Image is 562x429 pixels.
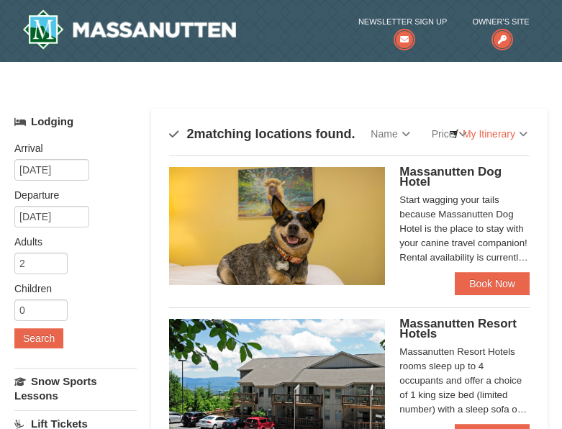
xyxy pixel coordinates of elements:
a: Snow Sports Lessons [14,368,137,409]
span: Massanutten Dog Hotel [399,165,502,189]
button: Search [14,328,63,348]
span: 2 [186,127,194,141]
a: Massanutten Resort [22,9,237,50]
label: Arrival [14,141,126,155]
a: Price [421,119,478,148]
div: Start wagging your tails because Massanutten Dog Hotel is the place to stay with your canine trav... [399,193,530,265]
a: My Itinerary [440,123,537,145]
img: 27428181-5-81c892a3.jpg [169,167,385,285]
span: Owner's Site [472,14,529,29]
h4: matching locations found. [169,127,355,141]
label: Adults [14,235,126,249]
a: Name [360,119,420,148]
a: Book Now [455,272,530,295]
span: Newsletter Sign Up [358,14,447,29]
span: Massanutten Resort Hotels [399,317,516,340]
img: Massanutten Resort Logo [22,9,237,50]
a: Newsletter Sign Up [358,14,447,44]
label: Children [14,281,126,296]
div: Massanutten Resort Hotels rooms sleep up to 4 occupants and offer a choice of 1 king size bed (li... [399,345,530,417]
a: Lodging [14,109,137,135]
label: Departure [14,188,126,202]
a: Owner's Site [472,14,529,44]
